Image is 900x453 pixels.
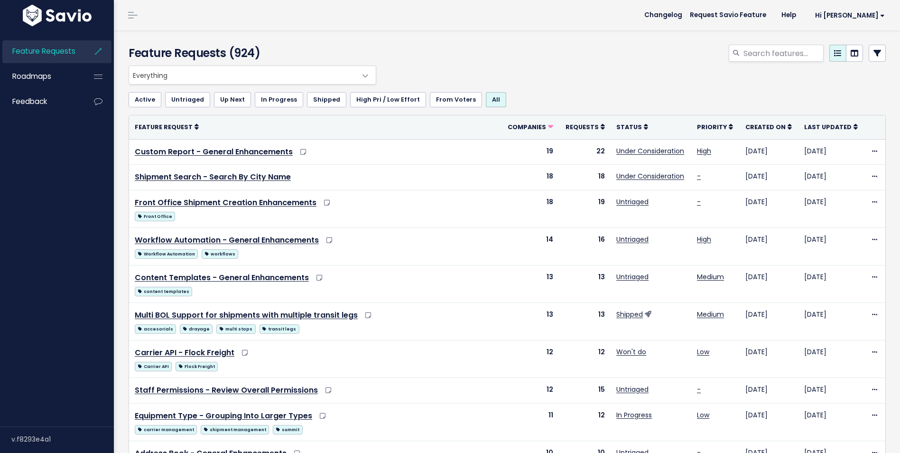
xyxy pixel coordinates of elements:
h4: Feature Requests (924) [129,45,371,62]
a: Created On [745,122,792,132]
td: [DATE] [740,403,798,441]
td: [DATE] [740,139,798,165]
td: [DATE] [740,340,798,378]
span: Carrier API [135,362,172,371]
a: From Voters [430,92,482,107]
a: Untriaged [165,92,210,107]
span: Requests [566,123,599,131]
a: In Progress [616,410,652,420]
a: Feedback [2,91,79,113]
a: Untriaged [616,272,649,282]
span: accesorials [135,324,176,334]
a: - [697,197,701,207]
a: shipment management [201,423,269,435]
td: 13 [501,303,559,340]
a: High Pri / Low Effort [350,92,426,107]
span: Roadmaps [12,71,51,81]
a: Shipment Search - Search By City Name [135,171,291,182]
td: [DATE] [740,165,798,190]
td: 13 [559,303,611,340]
td: [DATE] [740,303,798,340]
td: [DATE] [798,190,864,228]
a: Untriaged [616,235,649,244]
td: 22 [559,139,611,165]
span: Feedback [12,96,47,106]
a: Help [774,8,804,22]
span: carrier management [135,425,197,434]
a: Staff Permissions - Review Overall Permissions [135,385,318,396]
a: Under Consideration [616,171,684,181]
td: [DATE] [740,190,798,228]
a: Feature Requests [2,40,79,62]
span: shipment management [201,425,269,434]
a: Untriaged [616,197,649,207]
td: 11 [501,403,559,441]
a: multi stops [216,322,255,334]
a: Request Savio Feature [682,8,774,22]
td: 12 [501,340,559,378]
a: Shipped [616,310,643,319]
span: Status [616,123,642,131]
a: In Progress [255,92,303,107]
a: workflows [202,247,238,259]
span: workflows [202,249,238,259]
td: [DATE] [798,403,864,441]
a: Untriaged [616,385,649,394]
a: carrier management [135,423,197,435]
span: Front Office [135,212,175,221]
a: Carrier API - Flock Freight [135,347,234,358]
a: Roadmaps [2,66,79,87]
td: [DATE] [798,228,864,265]
span: Everything [129,66,376,85]
td: [DATE] [798,265,864,303]
a: Companies [508,122,553,132]
a: Active [129,92,161,107]
a: All [486,92,506,107]
td: [DATE] [740,378,798,404]
td: 18 [501,165,559,190]
a: Multi BOL Support for shipments with multiple transit legs [135,310,358,321]
span: Workflow Automation [135,249,198,259]
a: - [697,171,701,181]
span: Priority [697,123,727,131]
a: drayage [180,322,213,334]
span: Last Updated [804,123,852,131]
span: drayage [180,324,213,334]
span: summit [273,425,302,434]
td: 18 [501,190,559,228]
td: 19 [559,190,611,228]
span: Companies [508,123,546,131]
td: [DATE] [798,303,864,340]
a: Priority [697,122,733,132]
a: Workflow Automation [135,247,198,259]
a: Low [697,410,709,420]
td: 16 [559,228,611,265]
a: Up Next [214,92,251,107]
div: v.f8293e4a1 [11,427,114,452]
td: 12 [559,403,611,441]
td: 14 [501,228,559,265]
span: transit legs [260,324,299,334]
td: 19 [501,139,559,165]
a: content templates [135,285,192,297]
span: Flock Freight [176,362,218,371]
td: 13 [501,265,559,303]
td: 12 [501,378,559,404]
a: Workflow Automation - General Enhancements [135,235,319,245]
span: Everything [129,66,357,84]
a: Front Office [135,210,175,222]
td: [DATE] [798,139,864,165]
td: 18 [559,165,611,190]
a: Won't do [616,347,646,357]
td: 15 [559,378,611,404]
span: Feature Requests [12,46,75,56]
a: Equipment Type - Grouping Into Larger Types [135,410,312,421]
td: [DATE] [798,165,864,190]
span: Changelog [644,12,682,19]
a: High [697,146,711,156]
span: Created On [745,123,786,131]
a: Medium [697,272,724,282]
a: Hi [PERSON_NAME] [804,8,892,23]
td: 13 [559,265,611,303]
a: - [697,385,701,394]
